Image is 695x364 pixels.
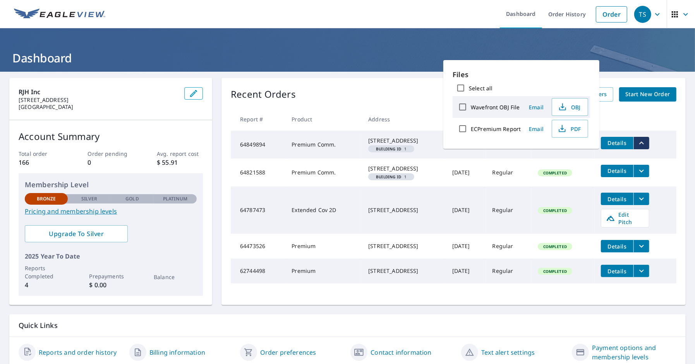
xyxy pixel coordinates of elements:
label: Wavefront OBJ File [471,104,520,111]
button: detailsBtn-64473526 [601,240,633,252]
td: [DATE] [446,234,486,259]
td: 62744498 [231,259,285,283]
p: Balance [154,273,197,281]
span: Completed [539,170,571,176]
span: Upgrade To Silver [31,229,122,238]
p: [GEOGRAPHIC_DATA] [19,104,178,110]
p: Total order [19,150,65,158]
td: Regular [486,186,532,234]
td: 64473526 [231,234,285,259]
div: TS [634,6,651,23]
p: Gold [125,195,139,202]
span: Start New Order [625,90,670,99]
button: filesDropdownBtn-62744498 [633,265,649,277]
span: Details [606,267,629,275]
p: Order pending [88,150,134,158]
a: Billing information [149,348,205,357]
p: 166 [19,158,65,167]
td: Premium [285,234,362,259]
a: Order preferences [260,348,316,357]
p: 4 [25,280,68,290]
td: 64849894 [231,131,285,159]
span: Completed [539,208,571,213]
div: [STREET_ADDRESS] [368,137,440,145]
td: 64821588 [231,159,285,186]
div: [STREET_ADDRESS] [368,267,440,275]
p: Platinum [163,195,187,202]
span: Completed [539,244,571,249]
em: Building ID [376,147,401,151]
a: Text alert settings [481,348,535,357]
th: Product [285,108,362,131]
span: Edit Pitch [606,211,644,226]
button: detailsBtn-64849894 [601,137,633,149]
span: OBJ [557,102,582,112]
p: [STREET_ADDRESS] [19,97,178,104]
button: filesDropdownBtn-64473526 [633,240,649,252]
p: 2025 Year To Date [25,252,197,261]
th: Report # [231,108,285,131]
p: Avg. report cost [157,150,203,158]
td: [DATE] [446,186,486,234]
span: Details [606,243,629,250]
div: [STREET_ADDRESS] [368,242,440,250]
th: Address [362,108,446,131]
span: Completed [539,269,571,274]
td: Premium Comm. [285,159,362,186]
td: Regular [486,234,532,259]
span: 1 [371,175,411,179]
button: detailsBtn-62744498 [601,265,633,277]
p: $ 0.00 [89,280,132,290]
button: Email [524,101,549,113]
p: Quick Links [19,321,676,330]
td: Premium [285,259,362,283]
label: Select all [469,85,493,92]
a: Payment options and membership levels [592,343,676,362]
span: Details [606,139,629,147]
a: Contact information [371,348,431,357]
div: [STREET_ADDRESS] [368,206,440,214]
td: Regular [486,159,532,186]
td: Extended Cov 2D [285,186,362,234]
button: detailsBtn-64787473 [601,193,633,205]
td: [DATE] [446,259,486,283]
td: Regular [486,259,532,283]
p: $ 55.91 [157,158,203,167]
button: PDF [552,120,588,138]
img: EV Logo [14,9,105,20]
span: Email [527,104,546,111]
p: Files [453,69,590,80]
button: filesDropdownBtn-64821588 [633,165,649,177]
span: PDF [557,124,582,133]
a: Upgrade To Silver [25,225,128,242]
button: filesDropdownBtn-64787473 [633,193,649,205]
button: Email [524,123,549,135]
td: Premium Comm. [285,131,362,159]
button: detailsBtn-64821588 [601,165,633,177]
span: Details [606,167,629,174]
td: [DATE] [446,159,486,186]
div: [STREET_ADDRESS] [368,165,440,173]
button: OBJ [552,98,588,116]
h1: Dashboard [9,50,686,66]
span: 1 [371,147,411,151]
a: Start New Order [619,87,676,102]
p: Membership Level [25,179,197,190]
p: Account Summary [19,129,203,143]
span: Email [527,125,546,133]
p: RJH Inc [19,87,178,97]
p: Recent Orders [231,87,296,102]
label: ECPremium Report [471,125,521,133]
p: Silver [81,195,98,202]
a: Pricing and membership levels [25,207,197,216]
a: Reports and order history [39,348,117,357]
em: Building ID [376,175,401,179]
a: Edit Pitch [601,209,649,228]
span: Details [606,195,629,203]
p: Prepayments [89,272,132,280]
button: filesDropdownBtn-64849894 [633,137,649,149]
p: Reports Completed [25,264,68,280]
p: 0 [88,158,134,167]
td: 64787473 [231,186,285,234]
a: Order [596,6,627,22]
